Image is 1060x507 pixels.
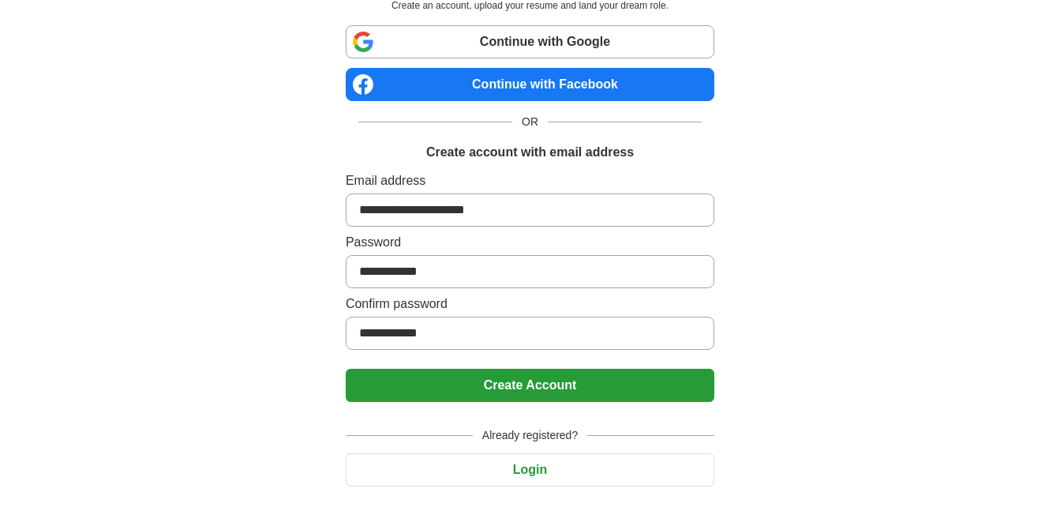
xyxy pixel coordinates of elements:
a: Continue with Google [346,25,714,58]
span: OR [512,114,548,130]
button: Create Account [346,369,714,402]
label: Password [346,233,714,252]
label: Confirm password [346,295,714,314]
label: Email address [346,171,714,190]
button: Login [346,453,714,486]
span: Already registered? [473,427,587,444]
a: Continue with Facebook [346,68,714,101]
h1: Create account with email address [426,143,634,162]
a: Login [346,463,714,476]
